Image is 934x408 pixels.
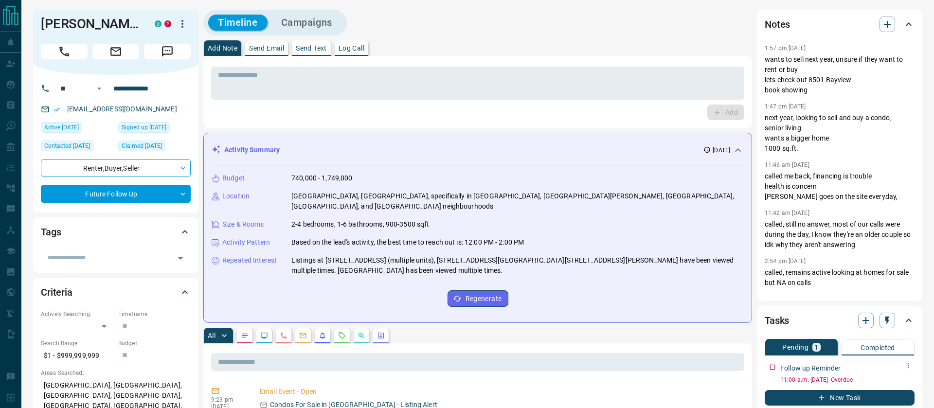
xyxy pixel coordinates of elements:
p: Budget: [118,339,191,348]
p: Actively Searching: [41,310,113,319]
div: Activity Summary[DATE] [212,141,744,159]
p: Log Call [339,45,364,52]
p: Activity Pattern [222,237,270,248]
p: Follow up Reminder [780,363,841,373]
div: Tasks [765,309,915,332]
p: Repeated Interest [222,255,277,266]
p: Pending [782,344,808,351]
svg: Calls [280,332,287,339]
p: 9:23 pm [211,396,245,403]
p: All [208,332,216,339]
span: Message [144,44,191,59]
div: Criteria [41,281,191,304]
span: Signed up [DATE] [122,123,166,132]
p: Email Event - Open [260,387,740,397]
div: Wed Mar 16 2022 [118,141,191,154]
p: called, remains active looking at homes for sale but NA on calls [765,267,915,288]
p: $1 - $999,999,999 [41,348,113,364]
svg: Listing Alerts [319,332,326,339]
p: called me back, financing is trouble health is concern [PERSON_NAME] goes on the site everyday, [765,171,915,202]
p: Send Text [296,45,327,52]
div: Renter , Buyer , Seller [41,159,191,177]
p: Send Email [249,45,284,52]
h2: Criteria [41,284,72,300]
span: Active [DATE] [44,123,79,132]
p: Budget [222,173,245,183]
svg: Emails [299,332,307,339]
div: Fri Mar 18 2022 [41,141,113,154]
svg: Agent Actions [377,332,385,339]
span: Claimed [DATE] [122,141,162,151]
p: wants to sell next year, unsure if they want to rent or buy lets check out 8501 Bayview book showing [765,54,915,95]
svg: Email Verified [54,106,60,113]
h2: Tasks [765,313,789,328]
h1: [PERSON_NAME] [41,16,140,32]
p: 740,000 - 1,749,000 [291,173,353,183]
p: Completed [861,344,895,351]
p: Location [222,191,250,201]
span: Contacted [DATE] [44,141,90,151]
button: New Task [765,390,915,406]
p: 2:54 pm [DATE] [765,258,806,265]
button: Campaigns [271,15,342,31]
button: Open [174,251,187,265]
h2: Notes [765,17,790,32]
p: Timeframe: [118,310,191,319]
div: property.ca [164,20,171,27]
div: Notes [765,13,915,36]
div: Future Follow Up [41,185,191,203]
p: Listings at [STREET_ADDRESS] (multiple units), [STREET_ADDRESS][GEOGRAPHIC_DATA][STREET_ADDRESS][... [291,255,744,276]
p: next year, looking to sell and buy a condo, senior living wants a bigger home 1000 sq.ft. [765,113,915,154]
button: Regenerate [448,290,508,307]
p: [DATE] [713,146,730,155]
p: Add Note [208,45,237,52]
p: Size & Rooms [222,219,264,230]
p: 11:00 a.m. [DATE] - Overdue [780,375,915,384]
button: Timeline [208,15,268,31]
p: [GEOGRAPHIC_DATA], [GEOGRAPHIC_DATA], specifically in [GEOGRAPHIC_DATA], [GEOGRAPHIC_DATA][PERSON... [291,191,744,212]
div: Tags [41,220,191,244]
p: 1:47 pm [DATE] [765,103,806,110]
a: [EMAIL_ADDRESS][DOMAIN_NAME] [67,105,177,113]
span: Call [41,44,88,59]
button: Open [93,83,105,94]
p: Activity Summary [224,145,280,155]
div: Wed Mar 16 2022 [118,122,191,136]
svg: Lead Browsing Activity [260,332,268,339]
p: Search Range: [41,339,113,348]
svg: Requests [338,332,346,339]
p: Areas Searched: [41,369,191,377]
div: Thu Jul 24 2025 [41,122,113,136]
svg: Notes [241,332,249,339]
span: Email [92,44,139,59]
p: 1:57 pm [DATE] [765,45,806,52]
div: condos.ca [155,20,162,27]
p: 2-4 bedrooms, 1-6 bathrooms, 900-3500 sqft [291,219,430,230]
p: 11:42 am [DATE] [765,210,809,216]
h2: Tags [41,224,61,240]
p: 11:46 am [DATE] [765,161,809,168]
p: Based on the lead's activity, the best time to reach out is: 12:00 PM - 2:00 PM [291,237,524,248]
p: 1 [814,344,818,351]
svg: Opportunities [358,332,365,339]
p: called, still no answer, most of our calls were during the day, I know they're an older couple so... [765,219,915,250]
